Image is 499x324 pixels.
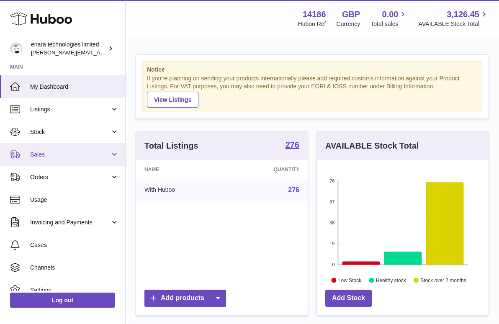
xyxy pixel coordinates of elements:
[30,286,119,294] span: Settings
[30,196,119,204] span: Usage
[332,262,334,267] text: 0
[418,20,489,28] span: AVAILABLE Stock Total
[286,141,299,151] a: 276
[30,128,110,136] span: Stock
[329,178,334,183] text: 76
[286,141,299,149] strong: 276
[325,140,419,152] h3: AVAILABLE Stock Total
[298,20,326,28] div: Huboo Ref
[325,290,372,307] a: Add Stock
[30,219,110,226] span: Invoicing and Payments
[10,42,23,55] img: Dee@enara.co
[337,20,360,28] div: Currency
[30,105,110,113] span: Listings
[136,179,226,201] td: With Huboo
[329,220,334,225] text: 38
[30,151,110,159] span: Sales
[420,277,466,283] text: Stock over 2 months
[31,41,106,57] div: enara technologies limited
[288,186,299,193] a: 276
[370,9,408,28] a: 0.00 Total sales
[147,92,198,108] a: View Listings
[447,9,479,20] span: 3,126.45
[31,49,168,56] span: [PERSON_NAME][EMAIL_ADDRESS][DOMAIN_NAME]
[370,20,408,28] span: Total sales
[382,9,399,20] span: 0.00
[329,199,334,204] text: 57
[30,264,119,272] span: Channels
[338,277,362,283] text: Low Stock
[30,173,110,181] span: Orders
[342,9,360,20] strong: GBP
[10,293,115,308] a: Log out
[226,160,308,179] th: Quantity
[30,241,119,249] span: Cases
[147,75,478,107] div: If you're planning on sending your products internationally please add required customs informati...
[376,277,406,283] text: Healthy stock
[136,160,226,179] th: Name
[30,83,119,91] span: My Dashboard
[144,290,226,307] a: Add products
[147,66,478,74] strong: Notice
[418,9,489,28] a: 3,126.45 AVAILABLE Stock Total
[329,241,334,246] text: 19
[144,140,198,152] h3: Total Listings
[303,9,326,20] strong: 14186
